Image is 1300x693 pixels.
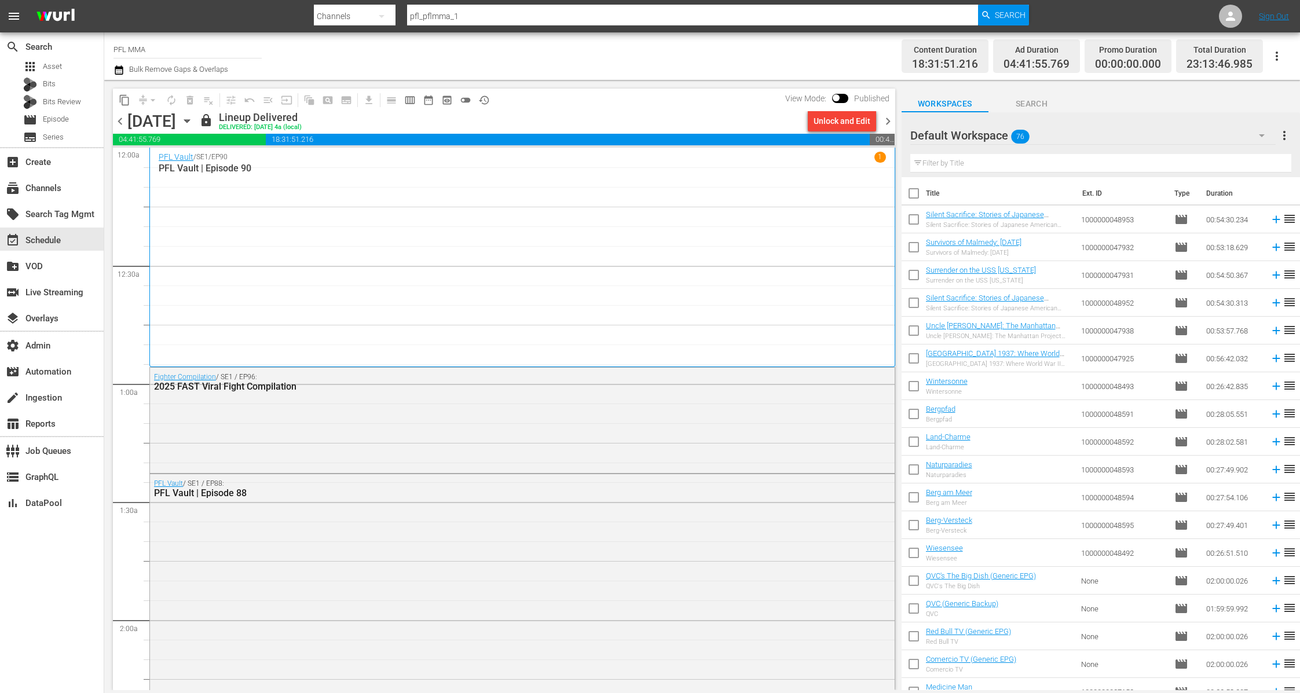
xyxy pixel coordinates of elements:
td: 1000000048591 [1076,400,1169,428]
svg: Add to Schedule [1270,408,1283,420]
span: Admin [6,339,20,353]
span: chevron_left [113,114,127,129]
a: Naturparadies [926,460,972,469]
div: Content Duration [912,42,978,58]
span: 24 hours Lineup View is OFF [456,91,475,109]
td: 02:00:00.026 [1202,567,1265,595]
span: Episode [1174,351,1188,365]
a: QVC (Generic Backup) [926,599,998,608]
a: Wintersonne [926,377,968,386]
span: Episode [1174,212,1188,226]
span: Job Queues [6,444,20,458]
a: Comercio TV (Generic EPG) [926,655,1016,663]
td: 00:53:18.629 [1202,233,1265,261]
span: Bulk Remove Gaps & Overlaps [127,65,228,74]
th: Type [1167,177,1199,210]
div: Default Workspace [910,119,1276,152]
span: Channels [6,181,20,195]
svg: Add to Schedule [1270,519,1283,531]
span: Refresh All Search Blocks [296,89,318,111]
div: Naturparadies [926,471,972,479]
a: Wiesensee [926,544,963,552]
span: Episode [1174,602,1188,615]
span: Series [23,130,37,144]
td: 00:53:57.768 [1202,317,1265,344]
p: PFL Vault | Episode 90 [159,163,886,174]
td: None [1076,650,1169,678]
td: 1000000048594 [1076,483,1169,511]
a: QVC's The Big Dish (Generic EPG) [926,571,1036,580]
span: Clear Lineup [199,91,218,109]
a: Berg am Meer [926,488,972,497]
div: / SE1 / EP88: [154,479,826,498]
span: Live Streaming [6,285,20,299]
div: Unlock and Edit [814,111,870,131]
p: 1 [878,153,882,161]
span: reorder [1283,657,1297,670]
span: reorder [1283,379,1297,393]
span: Fill episodes with ad slates [259,91,277,109]
svg: Add to Schedule [1270,324,1283,337]
td: 1000000048493 [1076,372,1169,400]
td: 1000000048595 [1076,511,1169,539]
div: Wiesensee [926,555,963,562]
div: [DATE] [127,112,176,131]
a: PFL Vault [154,479,183,487]
span: reorder [1283,601,1297,615]
svg: Add to Schedule [1270,352,1283,365]
div: Surrender on the USS [US_STATE] [926,277,1036,284]
td: 1000000047925 [1076,344,1169,372]
span: calendar_view_week_outlined [404,94,416,106]
span: 18:31:51.216 [266,134,870,145]
span: Asset [23,60,37,74]
span: reorder [1283,545,1297,559]
svg: Add to Schedule [1270,296,1283,309]
th: Duration [1199,177,1269,210]
div: Silent Sacrifice: Stories of Japanese American Incarceration - Part 2 [926,221,1072,229]
td: None [1076,595,1169,622]
span: reorder [1283,629,1297,643]
td: 00:27:49.902 [1202,456,1265,483]
span: Bits Review [43,96,81,108]
td: 1000000047938 [1076,317,1169,344]
span: Create Series Block [337,91,356,109]
span: Revert to Primary Episode [240,91,259,109]
td: 00:26:42.835 [1202,372,1265,400]
th: Title [926,177,1075,210]
span: Episode [1174,463,1188,476]
td: 00:28:02.581 [1202,428,1265,456]
span: 04:41:55.769 [1004,58,1070,71]
div: Ad Duration [1004,42,1070,58]
svg: Add to Schedule [1270,241,1283,254]
span: Bits [43,78,56,90]
span: date_range_outlined [423,94,434,106]
span: Week Calendar View [401,91,419,109]
td: 1000000048492 [1076,539,1169,567]
td: None [1076,622,1169,650]
span: Create [6,155,20,169]
span: reorder [1283,518,1297,531]
svg: Add to Schedule [1270,658,1283,670]
th: Ext. ID [1075,177,1167,210]
span: Search [6,40,20,54]
span: reorder [1283,267,1297,281]
span: reorder [1283,434,1297,448]
span: Episode [1174,518,1188,532]
span: Create Search Block [318,91,337,109]
td: 00:26:51.510 [1202,539,1265,567]
a: Berg-Versteck [926,516,972,525]
a: Fighter Compilation [154,373,216,381]
svg: Add to Schedule [1270,380,1283,393]
span: reorder [1283,462,1297,476]
td: None [1076,567,1169,595]
span: Episode [1174,324,1188,338]
span: 18:31:51.216 [912,58,978,71]
span: Customize Events [218,89,240,111]
span: Remove Gaps & Overlaps [134,91,162,109]
span: Workspaces [902,97,988,111]
td: 02:00:00.026 [1202,650,1265,678]
a: Silent Sacrifice: Stories of Japanese American Incarceration - Part 2 [926,210,1049,228]
svg: Add to Schedule [1270,463,1283,476]
p: / [193,153,196,161]
span: more_vert [1277,129,1291,142]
